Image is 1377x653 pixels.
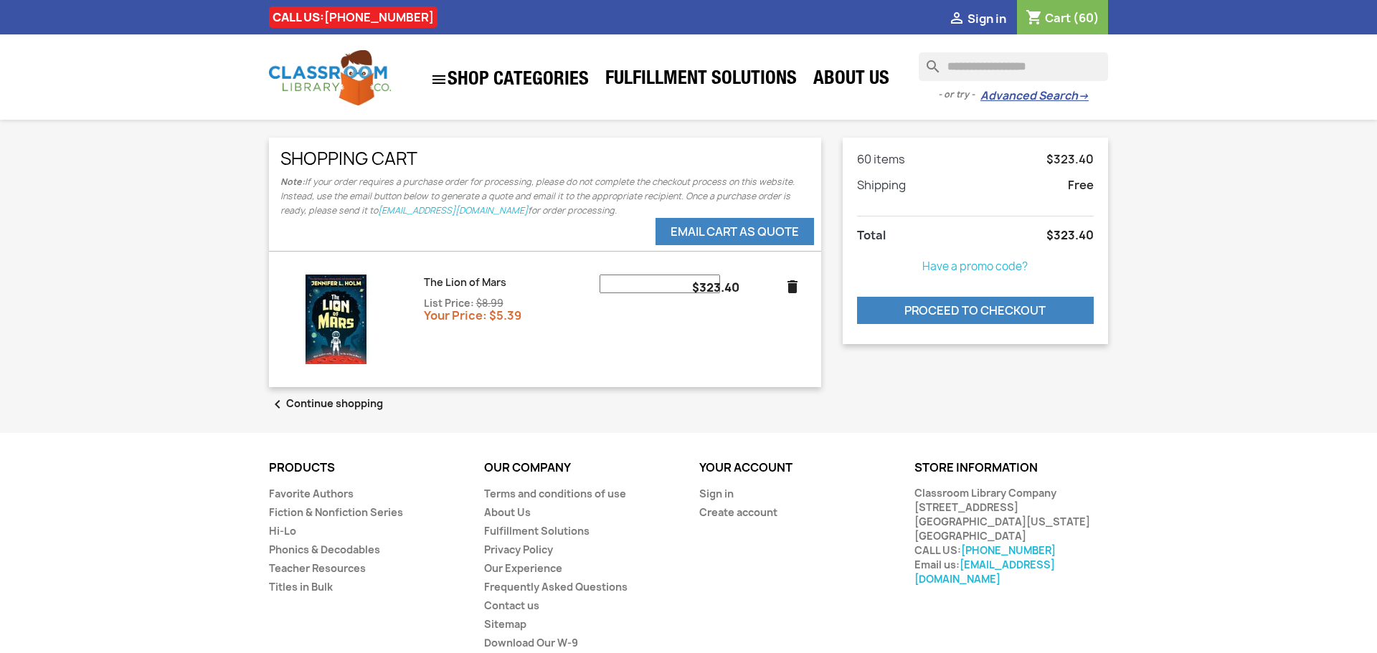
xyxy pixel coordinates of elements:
[1045,10,1071,26] span: Cart
[598,66,804,95] a: Fulfillment Solutions
[857,227,886,243] span: Total
[269,396,383,410] a: chevron_leftContinue shopping
[423,64,596,95] a: SHOP CATEGORIES
[699,487,734,500] a: Sign in
[857,151,905,167] span: 60 items
[914,486,1108,586] div: Classroom Library Company [STREET_ADDRESS] [GEOGRAPHIC_DATA][US_STATE] [GEOGRAPHIC_DATA] CALL US:...
[699,505,777,519] a: Create account
[967,11,1006,27] span: Sign in
[857,297,1094,324] a: Proceed to checkout
[291,275,381,364] img: The Lion of Mars
[1078,89,1089,103] span: →
[269,505,403,519] a: Fiction & Nonfiction Series
[484,487,626,500] a: Terms and conditions of use
[280,149,810,168] h1: Shopping Cart
[857,177,906,193] span: Shipping
[430,71,448,88] i: 
[269,561,366,575] a: Teacher Resources
[806,66,896,95] a: About Us
[269,524,296,538] a: Hi-Lo
[914,558,1055,586] a: [EMAIL_ADDRESS][DOMAIN_NAME]
[1046,228,1094,242] span: $323.40
[484,543,553,556] a: Privacy Policy
[269,543,380,556] a: Phonics & Decodables
[280,175,810,218] p: If your order requires a purchase order for processing, please do not complete the checkout proce...
[484,599,539,612] a: Contact us
[948,11,965,28] i: 
[324,9,434,25] a: [PHONE_NUMBER]
[269,462,463,475] p: Products
[938,87,980,102] span: - or try -
[922,259,1028,274] a: Have a promo code?
[980,89,1089,103] a: Advanced Search→
[699,459,792,475] a: Your account
[378,204,528,216] a: [EMAIL_ADDRESS][DOMAIN_NAME]
[269,50,391,105] img: Classroom Library Company
[269,6,437,28] div: CALL US:
[476,297,503,310] span: $8.99
[692,280,739,295] strong: $323.40
[914,462,1108,475] p: Store information
[424,297,474,310] span: List Price:
[424,275,506,289] a: The Lion of Mars
[1046,152,1094,166] span: $323.40
[948,11,1006,27] a:  Sign in
[1068,178,1094,192] span: Free
[424,308,487,323] span: Your Price:
[600,275,720,293] input: The Lion of Mars product quantity field
[269,487,354,500] a: Favorite Authors
[484,524,590,538] a: Fulfillment Solutions
[961,543,1056,557] a: [PHONE_NUMBER]
[269,580,333,594] a: Titles in Bulk
[919,52,1108,81] input: Search
[484,617,526,631] a: Sitemap
[1026,10,1043,27] i: shopping_cart
[484,561,562,575] a: Our Experience
[656,218,814,245] button: eMail Cart as Quote
[919,52,936,70] i: search
[484,505,531,519] a: About Us
[484,580,628,594] a: Frequently Asked Questions
[269,396,286,413] i: chevron_left
[489,308,521,323] span: $5.39
[1026,10,1099,26] a: Shopping cart link containing 60 product(s)
[784,278,801,295] a: delete
[484,462,678,475] p: Our company
[1073,10,1099,26] span: (60)
[484,636,578,649] a: Download Our W-9
[280,176,305,188] b: Note:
